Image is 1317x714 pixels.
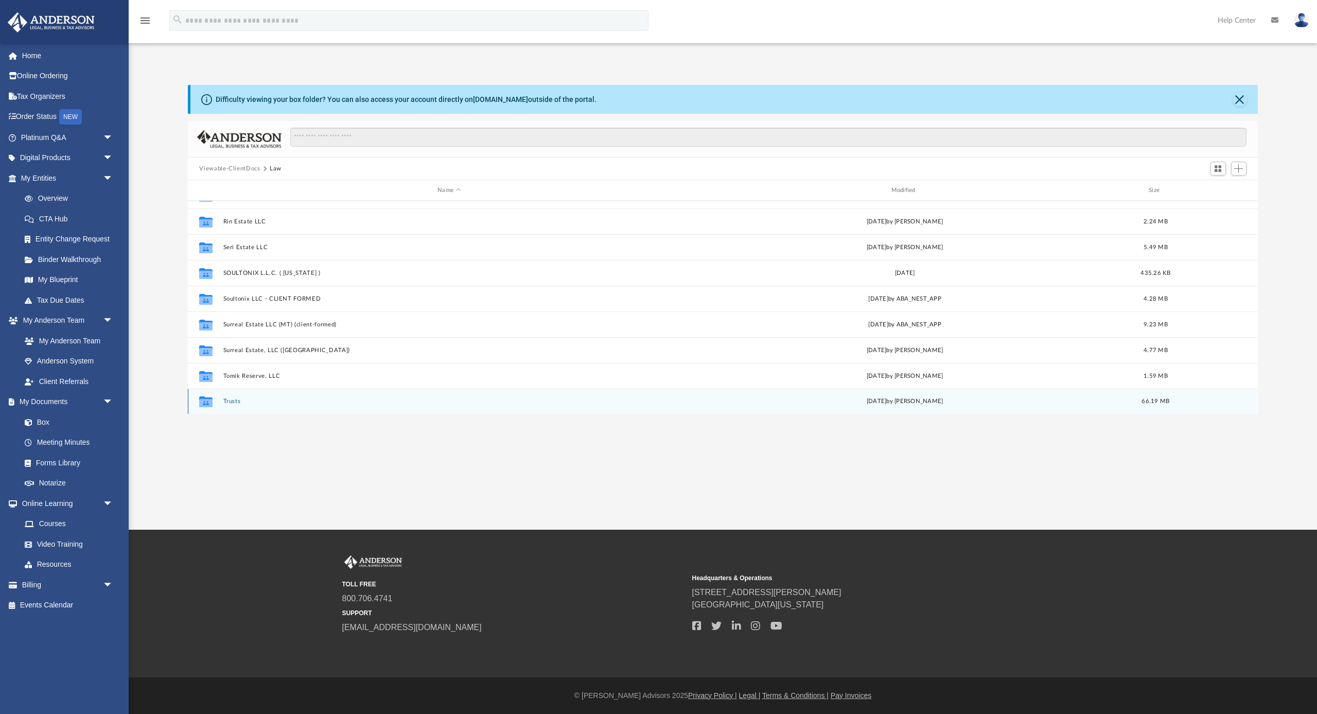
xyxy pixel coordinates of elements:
[7,168,129,188] a: My Entitiesarrow_drop_down
[342,623,482,632] a: [EMAIL_ADDRESS][DOMAIN_NAME]
[342,580,685,589] small: TOLL FREE
[1144,245,1168,250] span: 5.49 MB
[103,310,124,332] span: arrow_drop_down
[1142,398,1170,404] span: 66.19 MB
[14,188,129,209] a: Overview
[1231,162,1246,176] button: Add
[223,244,675,251] button: Seri Estate LLC
[342,555,404,569] img: Anderson Advisors Platinum Portal
[1144,373,1168,379] span: 1.59 MB
[223,270,675,276] button: SOULTONIX L.L.C. ( [US_STATE] )
[1210,162,1226,176] button: Switch to Grid View
[14,412,118,432] a: Box
[679,372,1131,381] div: [DATE] by [PERSON_NAME]
[172,14,183,25] i: search
[59,109,82,125] div: NEW
[679,320,1131,329] div: [DATE] by ABA_NEST_APP
[692,600,824,609] a: [GEOGRAPHIC_DATA][US_STATE]
[270,164,282,173] button: Law
[14,351,124,372] a: Anderson System
[679,269,1131,278] div: [DATE]
[7,45,129,66] a: Home
[679,294,1131,304] div: [DATE] by ABA_NEST_APP
[7,392,124,412] a: My Documentsarrow_drop_down
[679,217,1131,227] div: [DATE] by [PERSON_NAME]
[103,168,124,189] span: arrow_drop_down
[688,691,737,700] a: Privacy Policy |
[14,229,129,250] a: Entity Change Request
[14,208,129,229] a: CTA Hub
[1141,270,1171,276] span: 435.26 KB
[7,66,129,86] a: Online Ordering
[199,164,260,173] button: Viewable-ClientDocs
[290,128,1246,147] input: Search files and folders
[139,20,151,27] a: menu
[103,493,124,514] span: arrow_drop_down
[223,373,675,379] button: Tomik Reserve, LLC
[7,310,124,331] a: My Anderson Teamarrow_drop_down
[103,148,124,169] span: arrow_drop_down
[14,473,124,494] a: Notarize
[679,346,1131,355] div: [DATE] by [PERSON_NAME]
[14,534,118,554] a: Video Training
[1144,219,1168,224] span: 2.24 MB
[14,330,118,351] a: My Anderson Team
[7,107,129,128] a: Order StatusNEW
[1181,186,1253,195] div: id
[7,574,129,595] a: Billingarrow_drop_down
[14,432,124,453] a: Meeting Minutes
[129,690,1317,701] div: © [PERSON_NAME] Advisors 2025
[679,186,1131,195] div: Modified
[473,95,528,103] a: [DOMAIN_NAME]
[1144,347,1168,353] span: 4.77 MB
[139,14,151,27] i: menu
[223,295,675,302] button: Soultonix LLC - CLIENT FORMED
[103,392,124,413] span: arrow_drop_down
[7,148,129,168] a: Digital Productsarrow_drop_down
[7,86,129,107] a: Tax Organizers
[831,691,871,700] a: Pay Invoices
[7,493,124,514] a: Online Learningarrow_drop_down
[14,270,124,290] a: My Blueprint
[14,554,124,575] a: Resources
[223,347,675,354] button: Surreal Estate, LLC ([GEOGRAPHIC_DATA])
[1144,296,1168,302] span: 4.28 MB
[216,94,596,105] div: Difficulty viewing your box folder? You can also access your account directly on outside of the p...
[1233,92,1247,107] button: Close
[342,608,685,618] small: SUPPORT
[14,249,129,270] a: Binder Walkthrough
[762,691,829,700] a: Terms & Conditions |
[223,398,675,405] button: Trusts
[223,321,675,328] button: Surreal Estate LLC (MT) (client-formed)
[192,186,218,195] div: id
[103,127,124,148] span: arrow_drop_down
[679,243,1131,252] div: [DATE] by [PERSON_NAME]
[14,514,124,534] a: Courses
[739,691,761,700] a: Legal |
[692,573,1035,583] small: Headquarters & Operations
[103,574,124,596] span: arrow_drop_down
[1294,13,1309,28] img: User Pic
[692,588,841,597] a: [STREET_ADDRESS][PERSON_NAME]
[223,186,675,195] div: Name
[1144,322,1168,327] span: 9.23 MB
[223,218,675,225] button: Rin Estate LLC
[1135,186,1176,195] div: Size
[188,201,1257,414] div: grid
[679,397,1131,406] div: [DATE] by [PERSON_NAME]
[14,371,124,392] a: Client Referrals
[14,290,129,310] a: Tax Due Dates
[342,594,393,603] a: 800.706.4741
[5,12,98,32] img: Anderson Advisors Platinum Portal
[7,595,129,616] a: Events Calendar
[14,452,118,473] a: Forms Library
[7,127,129,148] a: Platinum Q&Aarrow_drop_down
